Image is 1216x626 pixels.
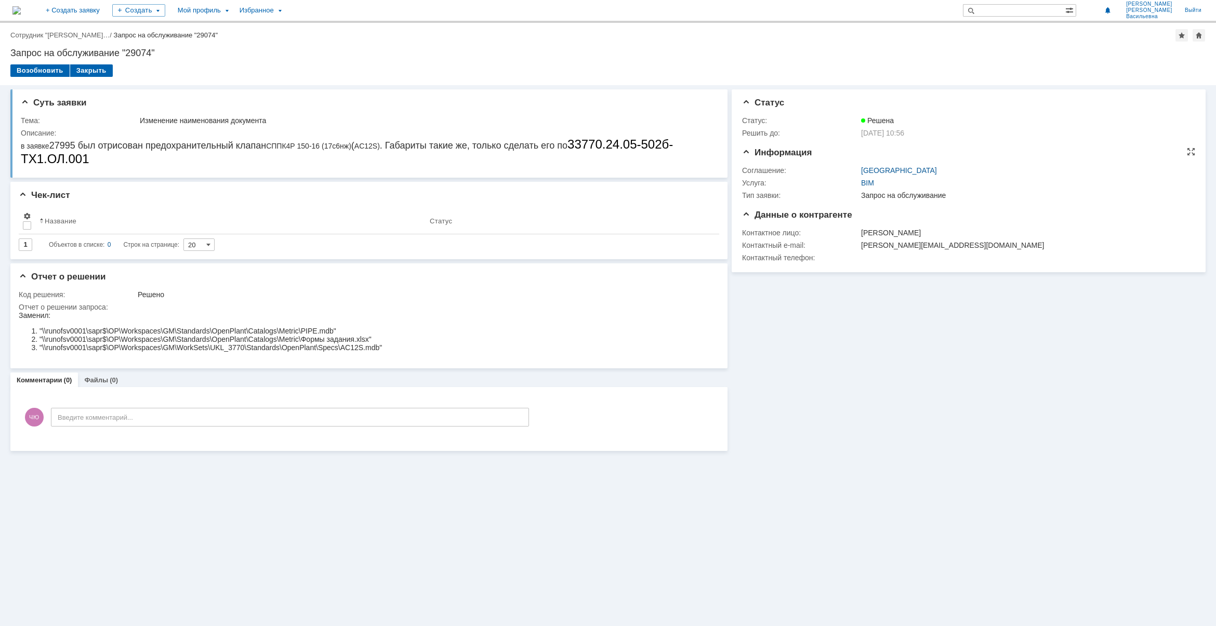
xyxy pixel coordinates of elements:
[861,129,904,137] span: [DATE] 10:56
[21,32,363,41] li: "\\runofsv0001\sapr$\OP\Workspaces\GM\WorkSets\UKL_3770\Standards\OpenPlant\Specs\AC12S.mdb"
[861,166,937,175] a: [GEOGRAPHIC_DATA]
[742,191,859,199] div: Тип заявки:
[35,208,426,234] th: Название
[10,31,110,39] a: Сотрудник "[PERSON_NAME]…
[1187,148,1195,156] div: На всю страницу
[45,217,76,225] div: Название
[12,6,21,15] img: logo
[742,98,784,108] span: Статус
[84,376,108,384] a: Файлы
[49,241,104,248] span: Объектов в списке:
[742,116,859,125] div: Статус:
[334,5,359,13] span: AC12S)
[1126,1,1172,7] span: [PERSON_NAME]
[861,179,874,187] a: BIM
[10,31,114,39] div: /
[861,191,1188,199] div: Запрос на обслуживание
[742,166,859,175] div: Соглашение:
[114,31,218,39] div: Запрос на обслуживание "29074"
[742,254,859,262] div: Контактный телефон:
[742,179,859,187] div: Услуга:
[21,116,138,125] div: Тема:
[1126,14,1172,20] span: Васильевна
[742,148,812,157] span: Информация
[861,229,1188,237] div: [PERSON_NAME]
[245,5,331,13] span: СППК4Р 150-16 (17с6нж)
[17,376,62,384] a: Комментарии
[12,6,21,15] a: Перейти на домашнюю страницу
[1193,29,1205,42] div: Сделать домашней страницей
[64,376,72,384] div: (0)
[25,408,44,427] span: ЧЮ
[861,116,894,125] span: Решена
[112,4,165,17] div: Создать
[138,290,710,299] div: Решено
[19,272,105,282] span: Отчет о решении
[21,16,363,24] li: "\\runofsv0001\sapr$\OP\Workspaces\GM\Standards\OpenPlant\Catalogs\Metric\PIPE.mdb"
[49,238,179,251] i: Строк на странице:
[10,48,1206,58] div: Запрос на обслуживание "29074"
[19,290,136,299] div: Код решения:
[1126,7,1172,14] span: [PERSON_NAME]
[23,212,31,220] span: Настройки
[21,24,363,32] li: "\\runofsv0001\sapr$\OP\Workspaces\GM\Standards\OpenPlant\Catalogs\Metric\Формы задания.xlsx"
[426,208,711,234] th: Статус
[21,98,86,108] span: Суть заявки
[742,129,859,137] div: Решить до:
[140,116,710,125] div: Изменение наименования документа
[430,217,452,225] div: Статус
[742,210,852,220] span: Данные о контрагенте
[742,241,859,249] div: Контактный e-mail:
[1175,29,1188,42] div: Добавить в избранное
[21,129,712,137] div: Описание:
[1065,5,1076,15] span: Расширенный поиск
[861,241,1188,249] div: [PERSON_NAME][EMAIL_ADDRESS][DOMAIN_NAME]
[19,190,70,200] span: Чек-лист
[742,229,859,237] div: Контактное лицо:
[19,303,712,311] div: Отчет о решении запроса:
[108,238,111,251] div: 0
[110,376,118,384] div: (0)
